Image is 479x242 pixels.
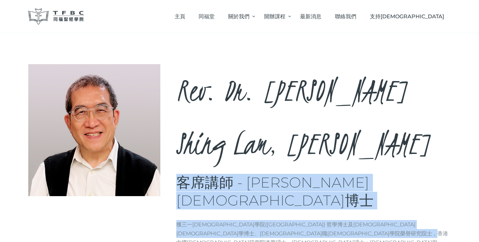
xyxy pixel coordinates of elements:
span: 聯絡我們 [335,13,356,20]
span: 開辦課程 [264,13,285,20]
a: 同福堂 [192,7,222,26]
a: 主頁 [168,7,192,26]
img: Rev. Dr. Li Shing Lam, Derek [28,64,160,196]
span: 最新消息 [300,13,321,20]
span: 支持[DEMOGRAPHIC_DATA] [370,13,444,20]
a: 聯絡我們 [328,7,363,26]
h3: 客席講師 - [PERSON_NAME][DEMOGRAPHIC_DATA]博士 [176,174,451,209]
a: 開辦課程 [257,7,293,26]
span: 同福堂 [199,13,215,20]
a: 支持[DEMOGRAPHIC_DATA] [363,7,451,26]
span: 主頁 [175,13,185,20]
h2: Rev. Dr. [PERSON_NAME] Shing Lam, [PERSON_NAME] [176,64,451,171]
a: 關於我們 [221,7,257,26]
span: 關於我們 [228,13,249,20]
a: 最新消息 [293,7,328,26]
img: 同福聖經學院 TFBC [28,8,84,25]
